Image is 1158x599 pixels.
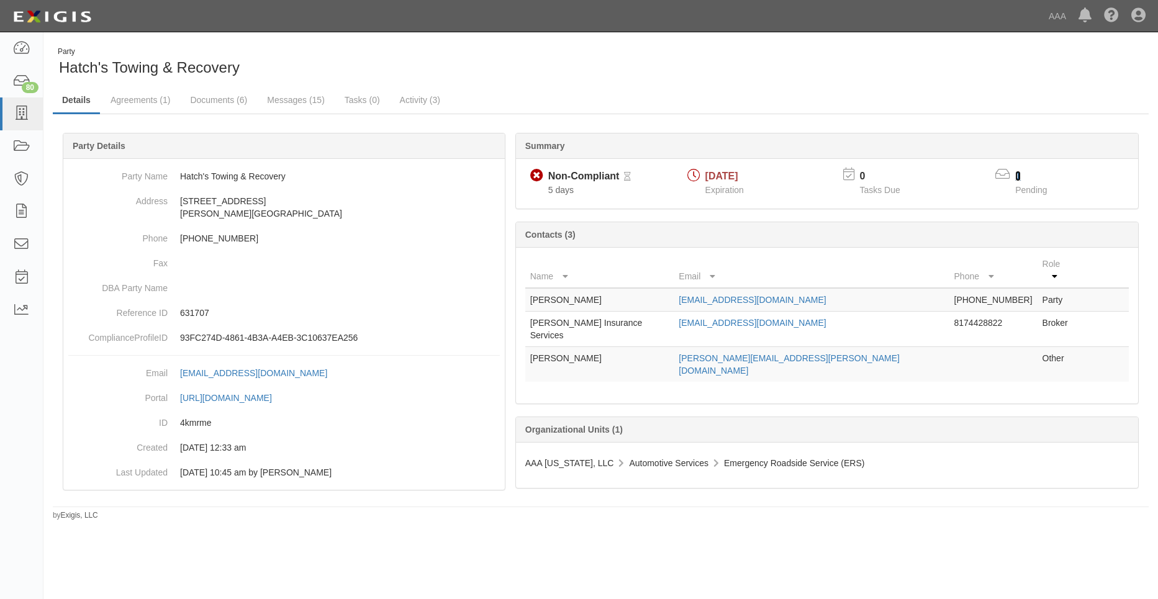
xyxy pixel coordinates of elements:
td: Other [1038,347,1079,382]
a: [EMAIL_ADDRESS][DOMAIN_NAME] [180,368,341,378]
th: Name [525,253,674,288]
a: [EMAIL_ADDRESS][DOMAIN_NAME] [679,318,826,328]
a: Messages (15) [258,88,334,112]
dd: 11/26/2024 10:45 am by Benjamin Tully [68,460,500,485]
div: Hatch's Towing & Recovery [53,47,592,78]
dt: Address [68,189,168,207]
div: Non-Compliant [548,169,620,184]
i: Non-Compliant [530,169,543,182]
dt: Reference ID [68,300,168,319]
span: Expiration [705,185,744,195]
span: Pending [1015,185,1047,195]
span: AAA [US_STATE], LLC [525,458,614,468]
a: 1 [1015,171,1021,181]
small: by [53,510,98,521]
td: [PERSON_NAME] [525,347,674,382]
dt: Party Name [68,164,168,182]
p: 631707 [180,307,500,319]
a: Activity (3) [391,88,450,112]
b: Party Details [73,141,125,151]
dt: Last Updated [68,460,168,479]
th: Phone [949,253,1038,288]
dt: ID [68,410,168,429]
p: 0 [859,169,915,184]
dd: [STREET_ADDRESS] [PERSON_NAME][GEOGRAPHIC_DATA] [68,189,500,226]
th: Email [674,253,949,288]
b: Summary [525,141,565,151]
a: [EMAIL_ADDRESS][DOMAIN_NAME] [679,295,826,305]
a: Exigis, LLC [61,511,98,520]
a: Agreements (1) [101,88,179,112]
td: [PERSON_NAME] Insurance Services [525,312,674,347]
a: [URL][DOMAIN_NAME] [180,393,286,403]
td: Broker [1038,312,1079,347]
a: AAA [1043,4,1072,29]
b: Contacts (3) [525,230,576,240]
td: 8174428822 [949,312,1038,347]
div: [EMAIL_ADDRESS][DOMAIN_NAME] [180,367,327,379]
dt: Fax [68,251,168,269]
span: Tasks Due [859,185,900,195]
div: 80 [22,82,38,93]
a: Details [53,88,100,114]
div: Party [58,47,240,57]
a: [PERSON_NAME][EMAIL_ADDRESS][PERSON_NAME][DOMAIN_NAME] [679,353,900,376]
td: [PHONE_NUMBER] [949,288,1038,312]
i: Help Center - Complianz [1104,9,1119,24]
b: Organizational Units (1) [525,425,623,435]
span: Hatch's Towing & Recovery [59,59,240,76]
dd: Hatch's Towing & Recovery [68,164,500,189]
a: Tasks (0) [335,88,389,112]
span: Automotive Services [629,458,708,468]
a: Documents (6) [181,88,256,112]
td: [PERSON_NAME] [525,288,674,312]
dd: 4kmrme [68,410,500,435]
dt: DBA Party Name [68,276,168,294]
p: 93FC274D-4861-4B3A-A4EB-3C10637EA256 [180,331,500,344]
dt: Created [68,435,168,454]
dt: Phone [68,226,168,245]
th: Role [1038,253,1079,288]
span: Emergency Roadside Service (ERS) [724,458,864,468]
i: Pending Review [624,173,631,181]
dt: ComplianceProfileID [68,325,168,344]
dt: Portal [68,385,168,404]
dt: Email [68,361,168,379]
img: logo-5460c22ac91f19d4615b14bd174203de0afe785f0fc80cf4dbbc73dc1793850b.png [9,6,95,28]
span: [DATE] [705,171,738,181]
dd: 03/10/2023 12:33 am [68,435,500,460]
td: Party [1038,288,1079,312]
span: Since 10/09/2025 [548,185,574,195]
dd: [PHONE_NUMBER] [68,226,500,251]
